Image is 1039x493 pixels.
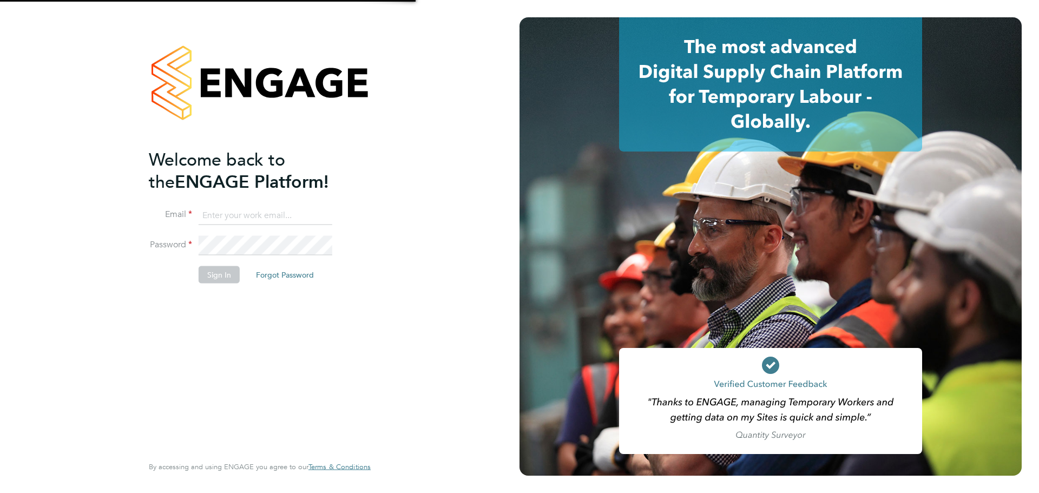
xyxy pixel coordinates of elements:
button: Forgot Password [247,266,323,284]
h2: ENGAGE Platform! [149,148,360,193]
button: Sign In [199,266,240,284]
span: Terms & Conditions [308,462,371,471]
span: Welcome back to the [149,149,285,192]
label: Email [149,209,192,220]
input: Enter your work email... [199,206,332,225]
span: By accessing and using ENGAGE you agree to our [149,462,371,471]
label: Password [149,239,192,251]
a: Terms & Conditions [308,463,371,471]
